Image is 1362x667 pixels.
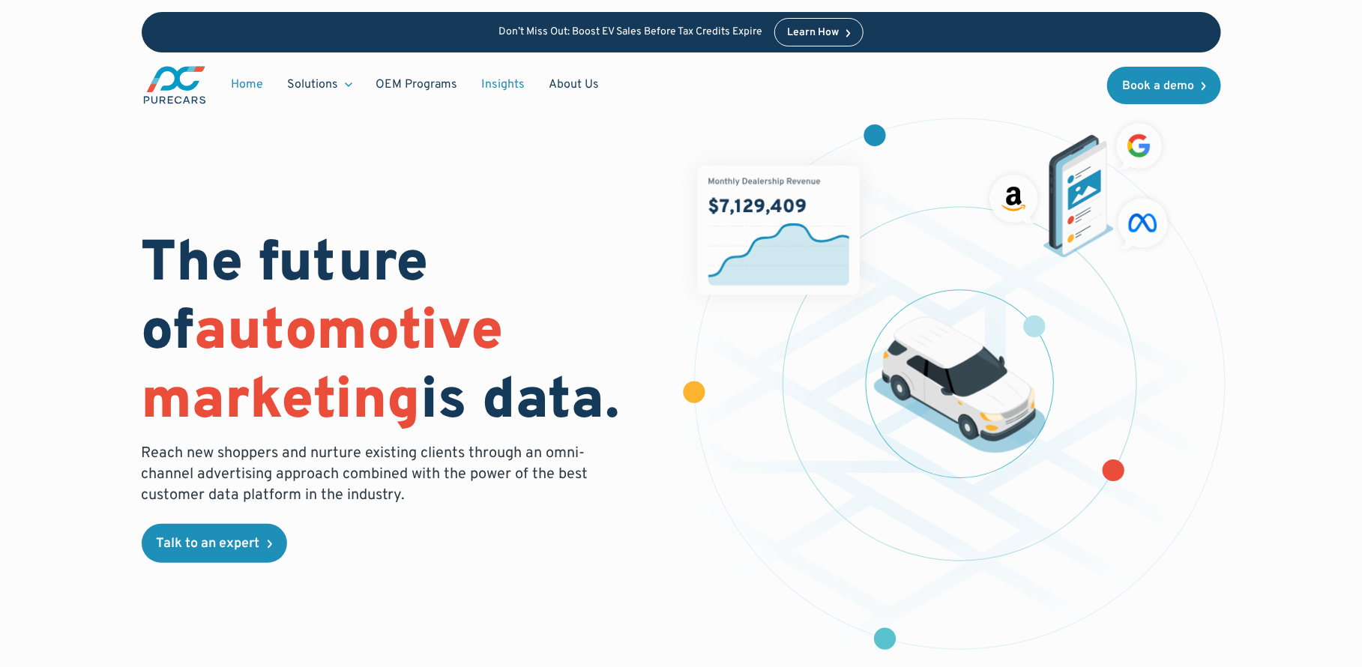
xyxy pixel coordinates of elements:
img: purecars logo [142,64,208,106]
p: Reach new shoppers and nurture existing clients through an omni-channel advertising approach comb... [142,443,597,506]
div: Learn How [787,28,839,38]
p: Don’t Miss Out: Boost EV Sales Before Tax Credits Expire [498,26,762,39]
a: Insights [470,70,537,99]
div: Talk to an expert [157,537,260,551]
div: Solutions [288,76,339,93]
div: Book a demo [1122,80,1194,92]
span: automotive marketing [142,298,504,438]
img: illustration of a vehicle [873,317,1046,453]
a: main [142,64,208,106]
div: Solutions [276,70,364,99]
a: Talk to an expert [142,524,287,563]
a: Book a demo [1107,67,1221,104]
a: About Us [537,70,612,99]
img: chart showing monthly dealership revenue of $7m [697,166,860,295]
img: ads on social media and advertising partners [983,116,1175,257]
a: OEM Programs [364,70,470,99]
a: Learn How [774,18,864,46]
a: Home [220,70,276,99]
h1: The future of is data. [142,232,663,437]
